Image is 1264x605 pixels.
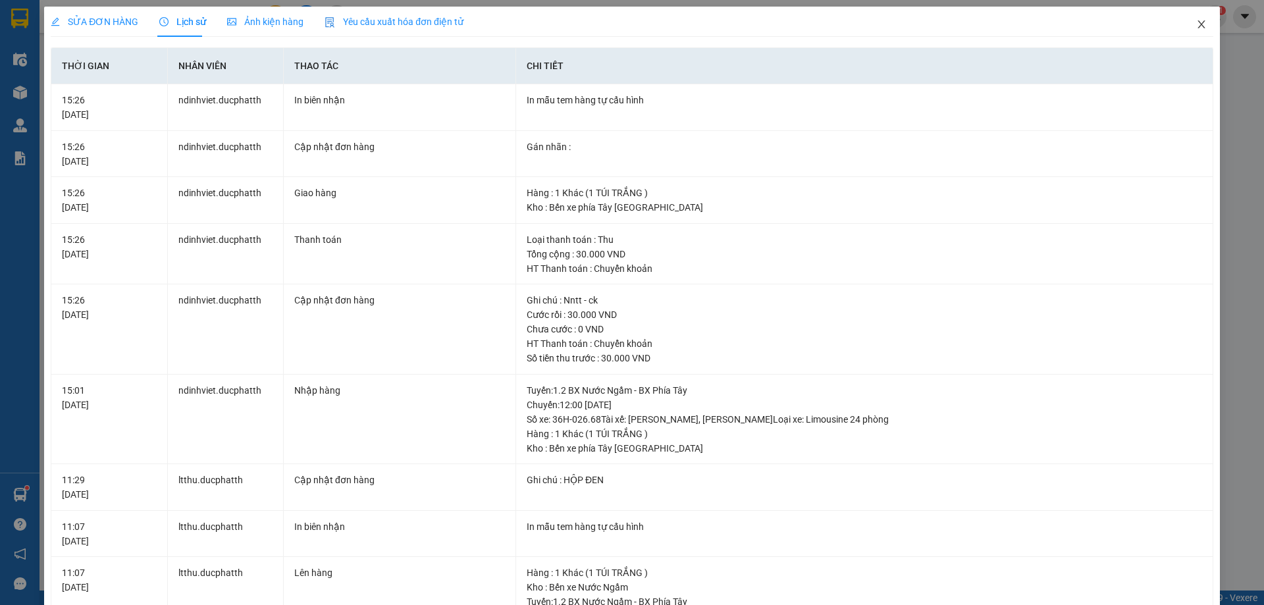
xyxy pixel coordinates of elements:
[527,336,1202,351] div: HT Thanh toán : Chuyển khoản
[294,186,505,200] div: Giao hàng
[527,441,1202,456] div: Kho : Bến xe phía Tây [GEOGRAPHIC_DATA]
[516,48,1213,84] th: Chi tiết
[527,566,1202,580] div: Hàng : 1 Khác (1 TÚI TRẮNG )
[168,511,284,558] td: ltthu.ducphatth
[62,383,156,412] div: 15:01 [DATE]
[168,375,284,465] td: ndinhviet.ducphatth
[51,48,167,84] th: Thời gian
[62,186,156,215] div: 15:26 [DATE]
[527,200,1202,215] div: Kho : Bến xe phía Tây [GEOGRAPHIC_DATA]
[227,17,236,26] span: picture
[62,140,156,169] div: 15:26 [DATE]
[168,84,284,131] td: ndinhviet.ducphatth
[527,93,1202,107] div: In mẫu tem hàng tự cấu hình
[284,48,516,84] th: Thao tác
[159,16,206,27] span: Lịch sử
[294,473,505,487] div: Cập nhật đơn hàng
[527,247,1202,261] div: Tổng cộng : 30.000 VND
[294,140,505,154] div: Cập nhật đơn hàng
[62,473,156,502] div: 11:29 [DATE]
[62,93,156,122] div: 15:26 [DATE]
[168,177,284,224] td: ndinhviet.ducphatth
[62,566,156,594] div: 11:07 [DATE]
[62,232,156,261] div: 15:26 [DATE]
[168,284,284,375] td: ndinhviet.ducphatth
[527,473,1202,487] div: Ghi chú : HỘP ĐEN
[294,293,505,307] div: Cập nhật đơn hàng
[325,16,463,27] span: Yêu cầu xuất hóa đơn điện tử
[527,351,1202,365] div: Số tiền thu trước : 30.000 VND
[527,427,1202,441] div: Hàng : 1 Khác (1 TÚI TRẮNG )
[62,519,156,548] div: 11:07 [DATE]
[527,307,1202,322] div: Cước rồi : 30.000 VND
[1196,19,1207,30] span: close
[527,186,1202,200] div: Hàng : 1 Khác (1 TÚI TRẮNG )
[527,580,1202,594] div: Kho : Bến xe Nước Ngầm
[527,519,1202,534] div: In mẫu tem hàng tự cấu hình
[51,17,60,26] span: edit
[168,464,284,511] td: ltthu.ducphatth
[227,16,303,27] span: Ảnh kiện hàng
[294,519,505,534] div: In biên nhận
[168,48,284,84] th: Nhân viên
[527,293,1202,307] div: Ghi chú : Nntt - ck
[527,140,1202,154] div: Gán nhãn :
[527,232,1202,247] div: Loại thanh toán : Thu
[325,17,335,28] img: icon
[294,93,505,107] div: In biên nhận
[62,293,156,322] div: 15:26 [DATE]
[168,131,284,178] td: ndinhviet.ducphatth
[168,224,284,285] td: ndinhviet.ducphatth
[294,566,505,580] div: Lên hàng
[1183,7,1220,43] button: Close
[527,261,1202,276] div: HT Thanh toán : Chuyển khoản
[527,383,1202,427] div: Tuyến : 1.2 BX Nước Ngầm - BX Phía Tây Chuyến: 12:00 [DATE] Số xe: 36H-026.68 Tài xế: [PERSON_NAM...
[159,17,169,26] span: clock-circle
[51,16,138,27] span: SỬA ĐƠN HÀNG
[294,232,505,247] div: Thanh toán
[527,322,1202,336] div: Chưa cước : 0 VND
[294,383,505,398] div: Nhập hàng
